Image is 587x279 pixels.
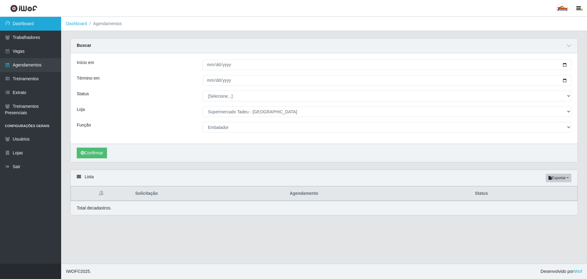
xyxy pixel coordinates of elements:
th: Agendamento [286,187,471,201]
th: Status [471,187,577,201]
label: Loja [77,106,85,113]
button: Exportar [546,174,571,182]
nav: breadcrumb [61,17,587,31]
label: Início em [77,59,94,66]
a: Dashboard [66,21,87,26]
label: Função [77,122,91,128]
button: Confirmar [77,148,107,158]
a: iWof [574,269,582,274]
label: Término em [77,75,100,81]
input: 00/00/0000 [203,75,571,86]
span: IWOF [66,269,77,274]
div: Lista [71,170,578,186]
li: Agendamentos [87,21,122,27]
span: Desenvolvido por [541,268,582,275]
span: © 2025 . [66,268,91,275]
input: 00/00/0000 [203,59,571,70]
p: Total de cadastros. [77,205,112,211]
label: Status [77,91,89,97]
strong: Buscar [77,43,91,48]
th: Solicitação [131,187,286,201]
img: CoreUI Logo [10,5,37,12]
